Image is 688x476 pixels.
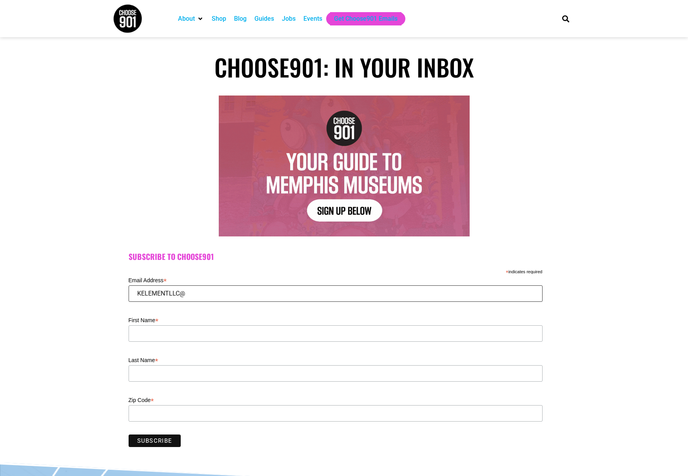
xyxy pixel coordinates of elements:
[254,14,274,23] a: Guides
[178,14,195,23] a: About
[174,12,549,25] nav: Main nav
[113,53,575,81] h1: Choose901: In Your Inbox
[129,315,543,324] label: First Name
[303,14,322,23] a: Events
[212,14,226,23] a: Shop
[129,395,543,404] label: Zip Code
[129,267,543,275] div: indicates required
[559,12,572,25] div: Search
[234,14,247,23] a: Blog
[129,435,181,447] input: Subscribe
[129,355,543,364] label: Last Name
[129,252,560,261] h2: Subscribe to Choose901
[282,14,296,23] a: Jobs
[334,14,398,23] a: Get Choose901 Emails
[129,275,543,284] label: Email Address
[219,96,470,236] img: Text graphic with "Choose 901" logo. Reads: "7 Things to Do in Memphis This Week. Sign Up Below."...
[174,12,208,25] div: About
